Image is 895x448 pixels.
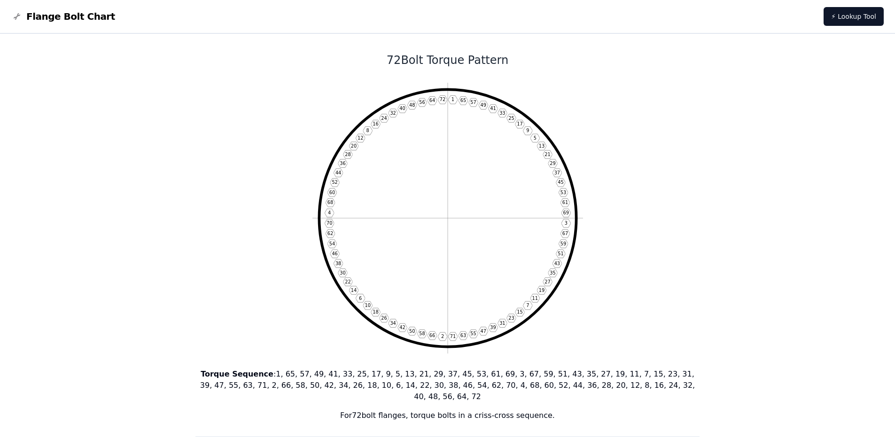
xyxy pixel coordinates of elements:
[357,135,363,141] text: 12
[399,325,405,330] text: 42
[350,288,356,293] text: 14
[381,116,387,121] text: 24
[329,190,335,195] text: 60
[460,333,466,338] text: 63
[490,106,496,111] text: 41
[26,10,115,23] span: Flange Bolt Chart
[564,220,567,226] text: 3
[538,143,544,149] text: 13
[340,161,345,166] text: 36
[538,288,544,293] text: 19
[332,251,337,256] text: 46
[550,161,555,166] text: 29
[554,170,560,175] text: 37
[562,200,568,205] text: 61
[335,261,341,266] text: 38
[460,98,466,103] text: 65
[451,97,454,102] text: 1
[335,170,341,175] text: 44
[480,102,486,108] text: 49
[563,210,568,215] text: 69
[345,152,350,157] text: 28
[554,261,560,266] text: 43
[365,303,370,308] text: 10
[201,369,273,378] b: Torque Sequence
[409,102,414,108] text: 48
[328,210,331,215] text: 4
[345,279,350,284] text: 22
[545,152,550,157] text: 21
[326,220,332,226] text: 70
[390,321,396,326] text: 34
[508,116,514,121] text: 25
[11,10,115,23] a: Flange Bolt Chart LogoFlange Bolt Chart
[517,121,522,126] text: 17
[195,369,700,402] p: : 1, 65, 57, 49, 41, 33, 25, 17, 9, 5, 13, 21, 29, 37, 45, 53, 61, 69, 3, 67, 59, 51, 43, 35, 27,...
[560,241,566,246] text: 59
[550,270,555,275] text: 35
[340,270,345,275] text: 30
[419,100,425,105] text: 56
[373,309,378,314] text: 18
[450,334,455,339] text: 71
[327,200,333,205] text: 68
[429,333,435,338] text: 66
[560,190,566,195] text: 53
[11,11,23,22] img: Flange Bolt Chart Logo
[332,180,337,185] text: 52
[390,110,396,116] text: 32
[195,53,700,68] h1: 72 Bolt Torque Pattern
[508,315,514,321] text: 23
[545,279,550,284] text: 27
[366,128,369,133] text: 8
[327,231,333,236] text: 62
[429,98,435,103] text: 64
[526,303,529,308] text: 7
[470,100,476,105] text: 57
[350,143,356,149] text: 20
[195,410,700,421] p: For 72 bolt flanges, torque bolts in a criss-cross sequence.
[439,97,445,102] text: 72
[499,110,505,116] text: 33
[359,296,362,301] text: 6
[490,325,496,330] text: 39
[499,321,505,326] text: 31
[533,135,536,141] text: 5
[532,296,537,301] text: 11
[373,121,378,126] text: 16
[517,309,522,314] text: 15
[558,180,563,185] text: 45
[470,331,476,336] text: 55
[526,128,529,133] text: 9
[419,331,425,336] text: 58
[480,329,486,334] text: 47
[399,106,405,111] text: 40
[381,315,387,321] text: 26
[824,7,884,26] a: ⚡ Lookup Tool
[329,241,335,246] text: 54
[558,251,563,256] text: 51
[409,329,414,334] text: 50
[441,334,444,339] text: 2
[562,231,568,236] text: 67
